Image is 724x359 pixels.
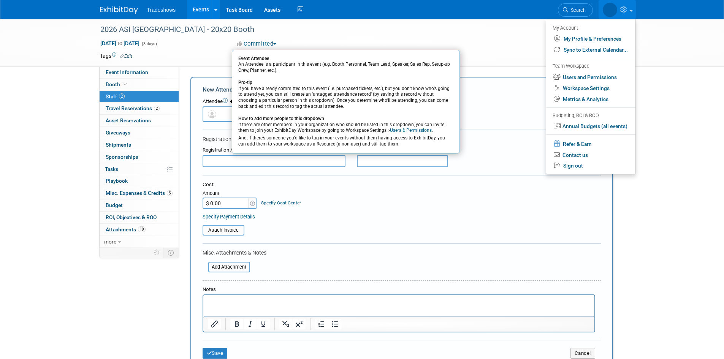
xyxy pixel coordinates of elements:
div: Team Workspace [553,62,628,71]
a: Contact us [546,150,635,161]
td: Toggle Event Tabs [163,248,179,258]
a: Tasks [100,163,179,175]
span: Attachments [106,226,146,232]
div: And, if there’s someone you’d like to tag in your events without them having access to ExhibitDay... [238,135,453,147]
span: to [116,40,124,46]
div: Registration / Ticket Type [203,147,345,154]
td: Tags [100,52,132,60]
i: Booth reservation complete [124,82,127,86]
a: Attachments10 [100,224,179,236]
a: Refer & Earn [546,138,635,150]
a: more [100,236,179,248]
img: ExhibitDay [100,6,138,14]
td: Personalize Event Tab Strip [150,248,163,258]
div: Attendee [203,98,601,105]
div: Budgeting, ROI & ROO [553,112,628,120]
button: Save [203,348,228,359]
span: Tasks [105,166,118,172]
span: 10 [138,226,146,232]
span: Misc. Expenses & Credits [106,190,173,196]
div: Misc. Attachments & Notes [203,249,601,256]
a: Travel Reservations2 [100,103,179,114]
div: Amount [203,190,258,198]
a: Users & Permissions [390,128,432,133]
span: Tradeshows [147,7,176,13]
span: [DATE] [DATE] [100,40,140,47]
a: ROI, Objectives & ROO [100,212,179,223]
a: Playbook [100,175,179,187]
a: Edit [120,54,132,59]
div: New Attendee [203,85,601,94]
a: Specify Payment Details [203,214,255,220]
b: Event Attendee [238,56,269,61]
span: 5 [167,190,173,196]
span: Playbook [106,178,128,184]
button: Bullet list [328,319,341,329]
a: Sponsorships [100,151,179,163]
img: Janet Wong [603,3,617,17]
a: Event Information [100,66,179,78]
span: Giveaways [106,130,130,136]
button: Numbered list [315,319,328,329]
span: 2 [119,93,125,99]
span: Shipments [106,142,131,148]
a: Budget [100,199,179,211]
span: Staff [106,93,125,100]
a: Sync to External Calendar... [546,44,635,55]
a: Misc. Expenses & Credits5 [100,187,179,199]
span: Budget [106,202,123,208]
button: Committed [234,40,279,48]
div: My Account [553,23,628,32]
span: Event Information [106,69,148,75]
button: Underline [257,319,270,329]
a: Shipments [100,139,179,151]
span: ROI, Objectives & ROO [106,214,157,220]
span: 2 [154,106,160,111]
button: Bold [230,319,243,329]
a: Staff2 [100,91,179,103]
span: more [104,239,116,245]
div: An Attendee is a participant in this event (e.g. Booth Personnel, Team Lead, Speaker, Sales Rep, ... [232,50,460,153]
div: Cost: [203,181,601,188]
span: Booth [106,81,129,87]
span: Search [568,7,586,13]
a: Annual Budgets (all events) [546,121,635,132]
a: Booth [100,79,179,90]
div: 2026 ASI [GEOGRAPHIC_DATA] - 20x20 Booth [98,23,581,36]
button: Superscript [293,319,306,329]
b: How to add more people to this dropdown [238,116,324,121]
a: Metrics & Analytics [546,94,635,105]
div: Registration / Ticket Info (optional) [203,135,601,143]
button: Insert/edit link [208,319,221,329]
a: Search [558,3,593,17]
button: Italic [244,319,257,329]
button: Cancel [570,348,595,359]
span: Asset Reservations [106,117,151,123]
span: (3 days) [141,41,157,46]
a: My Profile & Preferences [546,33,635,44]
span: Travel Reservations [106,105,160,111]
a: Specify Cost Center [261,200,301,206]
a: Users and Permissions [546,72,635,83]
a: Workspace Settings [546,83,635,94]
a: Giveaways [100,127,179,139]
iframe: Rich Text Area [203,295,594,316]
div: Notes [203,286,595,293]
button: Subscript [279,319,292,329]
span: Sponsorships [106,154,138,160]
b: Pro-tip [238,80,252,85]
a: Asset Reservations [100,115,179,127]
a: Sign out [546,160,635,171]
